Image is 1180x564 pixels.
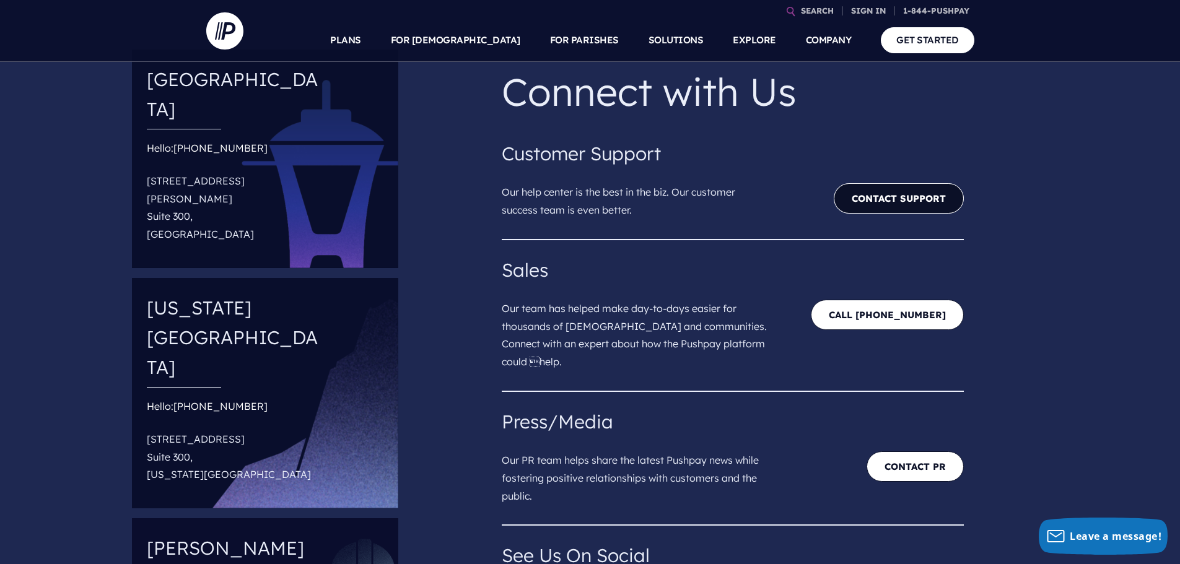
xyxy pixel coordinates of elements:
[649,19,704,62] a: SOLUTIONS
[811,300,964,330] a: CALL [PHONE_NUMBER]
[147,288,324,387] h4: [US_STATE][GEOGRAPHIC_DATA]
[502,255,964,285] h4: Sales
[147,139,324,248] div: Hello:
[834,183,964,214] a: Contact Support
[881,27,974,53] a: GET STARTED
[867,451,964,482] a: Contact PR
[502,168,779,224] p: Our help center is the best in the biz. Our customer success team is even better.
[502,59,964,124] p: Connect with Us
[550,19,619,62] a: FOR PARISHES
[330,19,361,62] a: PLANS
[147,167,324,248] p: [STREET_ADDRESS][PERSON_NAME] Suite 300, [GEOGRAPHIC_DATA]
[502,285,779,376] p: Our team has helped make day-to-days easier for thousands of [DEMOGRAPHIC_DATA] and communities. ...
[147,397,324,488] div: Hello:
[1070,529,1161,543] span: Leave a message!
[173,142,268,154] a: [PHONE_NUMBER]
[147,425,324,488] p: [STREET_ADDRESS] Suite 300, [US_STATE][GEOGRAPHIC_DATA]
[173,400,268,412] a: [PHONE_NUMBER]
[733,19,776,62] a: EXPLORE
[806,19,852,62] a: COMPANY
[502,407,964,436] h4: Press/Media
[1039,518,1168,555] button: Leave a message!
[502,436,779,510] p: Our PR team helps share the latest Pushpay news while fostering positive relationships with custo...
[502,139,964,168] h4: Customer Support
[391,19,520,62] a: FOR [DEMOGRAPHIC_DATA]
[147,59,324,129] h4: [GEOGRAPHIC_DATA]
